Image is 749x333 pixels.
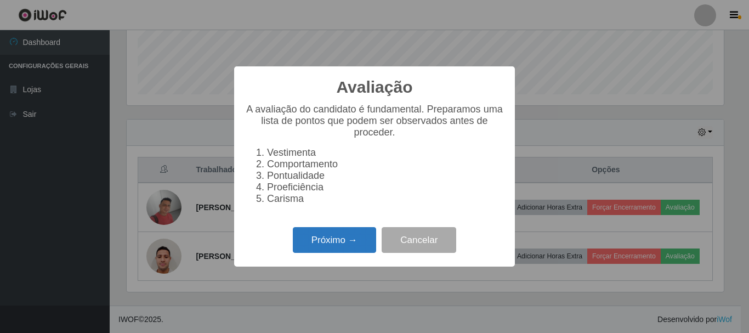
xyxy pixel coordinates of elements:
li: Pontualidade [267,170,504,182]
li: Carisma [267,193,504,205]
button: Próximo → [293,227,376,253]
li: Comportamento [267,159,504,170]
p: A avaliação do candidato é fundamental. Preparamos uma lista de pontos que podem ser observados a... [245,104,504,138]
li: Vestimenta [267,147,504,159]
h2: Avaliação [337,77,413,97]
button: Cancelar [382,227,456,253]
li: Proeficiência [267,182,504,193]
